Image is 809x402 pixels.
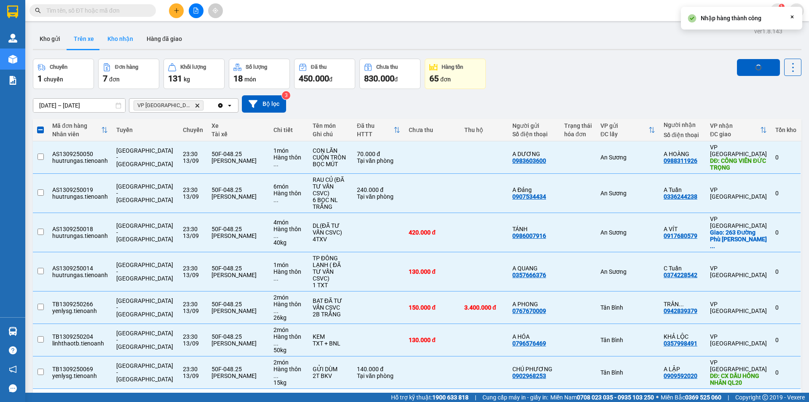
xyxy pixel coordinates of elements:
[409,127,456,133] div: Chưa thu
[512,372,546,379] div: 0902968253
[710,131,760,138] div: ĐC giao
[313,154,348,167] div: CUỘN TRÒN BỌC MÚT
[429,73,439,84] span: 65
[212,301,265,308] div: 50F-048.25
[706,119,771,141] th: Toggle SortBy
[299,73,329,84] span: 450.000
[273,326,304,333] div: 2 món
[512,340,546,347] div: 0796576469
[357,366,400,372] div: 140.000 đ
[174,8,179,13] span: plus
[512,122,556,129] div: Người gửi
[212,333,265,340] div: 50F-048.25
[9,346,17,354] span: question-circle
[664,301,702,308] div: TRẦN NGUYỄN
[710,265,767,278] div: VP [GEOGRAPHIC_DATA]
[46,6,146,15] input: Tìm tên, số ĐT hoặc mã đơn
[109,76,120,83] span: đơn
[273,359,304,366] div: 2 món
[168,73,182,84] span: 131
[512,157,546,164] div: 0983603600
[183,226,203,232] div: 23:30
[116,362,173,383] span: [GEOGRAPHIC_DATA] - [GEOGRAPHIC_DATA]
[52,265,108,272] div: AS1309250014
[294,59,355,89] button: Đã thu450.000đ
[664,340,697,347] div: 0357998491
[409,229,456,236] div: 420.000 đ
[8,76,17,85] img: solution-icon
[600,122,648,129] div: VP gửi
[183,193,203,200] div: 13/09
[183,333,203,340] div: 23:30
[710,144,767,157] div: VP [GEOGRAPHIC_DATA]
[512,232,546,239] div: 0986007916
[329,76,332,83] span: đ
[282,91,290,100] sup: 3
[762,394,768,400] span: copyright
[710,301,767,314] div: VP [GEOGRAPHIC_DATA]
[183,272,203,278] div: 13/09
[409,304,456,311] div: 150.000 đ
[52,372,108,379] div: yenlysg.tienoanh
[212,131,265,138] div: Tài xế
[273,379,304,386] div: 15 kg
[313,147,348,154] div: CON LĂN
[313,297,348,311] div: BẠT ĐÃ TƯ VẤN CSVC
[115,64,138,70] div: Đơn hàng
[600,369,655,376] div: Tân Bình
[233,73,243,84] span: 18
[775,337,796,343] div: 0
[212,8,218,13] span: aim
[212,272,265,278] div: [PERSON_NAME]
[664,366,702,372] div: A LẬP
[710,333,767,347] div: VP [GEOGRAPHIC_DATA]
[212,372,265,379] div: [PERSON_NAME]
[183,301,203,308] div: 23:30
[600,131,648,138] div: ĐC lấy
[600,154,655,161] div: An Sương
[664,265,702,272] div: C Tuấn
[195,103,200,108] svg: Delete
[313,333,348,340] div: KEM
[313,131,348,138] div: Ghi chú
[52,272,108,278] div: huutrungas.tienoanh
[775,229,796,236] div: 0
[313,197,348,210] div: 6 BỌC NL TRẮNG
[789,3,804,18] button: caret-down
[183,127,203,133] div: Chuyến
[273,275,279,282] span: ...
[357,122,394,129] div: Đã thu
[661,393,721,402] span: Miền Bắc
[357,193,400,200] div: Tại văn phòng
[432,394,469,401] strong: 1900 633 818
[737,59,780,76] button: loading Nhập hàng
[775,154,796,161] div: 0
[394,76,398,83] span: đ
[183,151,203,157] div: 23:30
[664,308,697,314] div: 0942839379
[8,34,17,43] img: warehouse-icon
[212,122,265,129] div: Xe
[116,222,173,243] span: [GEOGRAPHIC_DATA] - [GEOGRAPHIC_DATA]
[273,239,304,246] div: 40 kg
[9,384,17,392] span: message
[710,122,760,129] div: VP nhận
[357,157,400,164] div: Tại văn phòng
[180,64,206,70] div: Khối lượng
[183,340,203,347] div: 13/09
[101,29,140,49] button: Kho nhận
[116,183,173,203] span: [GEOGRAPHIC_DATA] - [GEOGRAPHIC_DATA]
[357,372,400,379] div: Tại văn phòng
[273,226,304,239] div: Hàng thông thường
[273,347,304,353] div: 50 kg
[273,197,279,203] span: ...
[780,4,783,10] span: 1
[512,308,546,314] div: 0767670009
[273,127,304,133] div: Chi tiết
[212,193,265,200] div: [PERSON_NAME]
[313,366,348,372] div: GỬI DÙM
[425,59,486,89] button: Hàng tồn65đơn
[775,127,796,133] div: Tồn kho
[229,59,290,89] button: Số lượng18món
[664,132,702,138] div: Số điện thoại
